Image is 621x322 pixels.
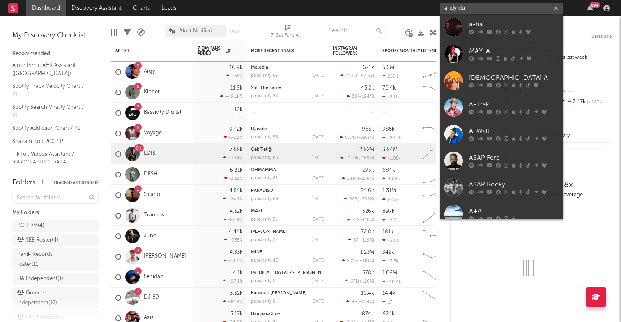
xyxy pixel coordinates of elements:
a: Shazam Top 200 / PL [12,137,90,146]
div: 4.54k [229,188,243,193]
span: +254 % [359,300,373,304]
div: UA Independent ( 1 ) [17,274,63,284]
span: 57 [353,238,358,243]
div: 985k [382,126,395,132]
div: Most Recent Track [251,48,313,53]
div: [DATE] [311,94,325,99]
div: Greece independent ( 12 ) [17,288,75,308]
span: 6.54k [345,136,357,140]
div: 342k [382,250,394,255]
div: A+A [469,207,559,216]
span: -22 [352,218,359,222]
div: [DATE] [311,238,325,242]
a: Voyage [144,130,162,137]
a: Juno [144,232,156,239]
div: 7.58k [230,147,243,152]
div: [DATE] [311,258,325,263]
div: +24.1 % [223,196,243,202]
div: Çek Tetiği [251,147,325,152]
div: +935 % [224,237,243,243]
div: 3.52k [230,291,243,296]
div: 1.06M [382,270,397,276]
a: PARADISO [251,189,273,193]
div: ( ) [346,299,374,304]
div: +65 % [226,73,243,78]
svg: Chart title [419,144,456,164]
div: popularity: 56 [251,135,278,140]
a: BG EDM(4) [12,220,99,232]
div: 4.33k [230,250,243,255]
div: 250k [382,74,398,79]
div: 9.42k [229,126,243,132]
div: a-ha [469,20,559,30]
div: -2.18 % [224,176,243,181]
div: Нащракай се [251,312,325,316]
div: 14.4k [382,291,396,296]
div: -29.2k [382,135,401,140]
div: 13.5k [382,258,398,264]
div: -1.05k [382,156,401,161]
a: Still The Same [251,86,281,90]
div: 99 + [590,2,600,8]
div: 70.4k [382,85,396,91]
span: 30 [352,94,357,99]
div: ( ) [347,94,374,99]
span: 11.3k [346,74,356,78]
div: 54.6k [361,188,374,193]
div: A&R Pipeline [137,21,145,44]
span: -69.2 % [358,136,373,140]
a: TikTok Videos Assistant / [GEOGRAPHIC_DATA] [12,149,90,166]
a: [MEDICAL_DATA] 2 - [PERSON_NAME] Remix [251,271,346,275]
div: Seară de vară [251,230,325,234]
a: Bassivity Digital [144,109,181,116]
a: Algorithmic A&R Assistant ([GEOGRAPHIC_DATA]) [12,61,90,78]
div: 7-Day Fans Added (7-Day Fans Added) [271,21,304,44]
span: 7-Day Fans Added [198,46,224,56]
div: 4.52k [230,209,243,214]
input: Search for folders... [12,192,99,204]
div: 72.8k [361,229,374,235]
div: A$AP Ferg [469,153,559,163]
div: 3.84M [382,147,398,152]
a: A-Wall [440,121,563,147]
div: Still The Same [251,86,325,90]
span: -15.8 % [359,177,373,181]
a: OHMAMMA [251,168,276,172]
div: ( ) [347,217,374,222]
div: 874k [362,311,374,317]
div: 10k [234,107,243,113]
span: +287 % [586,100,604,105]
div: Edit Columns [111,21,117,44]
a: Капитан [PERSON_NAME] [251,291,306,296]
a: MAZI [251,209,262,214]
div: popularity: 69 [251,197,278,201]
div: +3.14 % [223,155,243,161]
span: 1.19k [347,177,358,181]
div: ( ) [340,155,374,161]
div: 7.47k [558,97,613,108]
div: popularity: 0 [251,299,276,304]
div: [DATE] [311,135,325,140]
div: -34.6 % [223,258,243,263]
div: +97.1 % [223,278,243,284]
span: 671 [350,279,358,284]
svg: Chart title [419,82,456,103]
div: A-Wall [469,126,559,136]
div: Melodia [251,65,325,70]
div: MAY-A [469,46,559,56]
input: Search for artists [440,3,563,14]
a: Çek Tetiği [251,147,273,152]
div: 11.8k [230,85,243,91]
div: -388 [382,238,398,243]
a: DJ 89 [144,294,159,301]
div: 4.44k [229,229,243,235]
div: ( ) [348,237,374,243]
div: PARADISO [251,189,325,193]
span: +126 % [359,279,373,284]
a: Melodia [251,65,268,70]
div: 1.31M [382,188,396,193]
div: 624k [382,311,395,317]
div: 6.31k [230,168,243,173]
span: -1.19k [346,156,359,161]
div: Instagram Followers [333,46,362,56]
